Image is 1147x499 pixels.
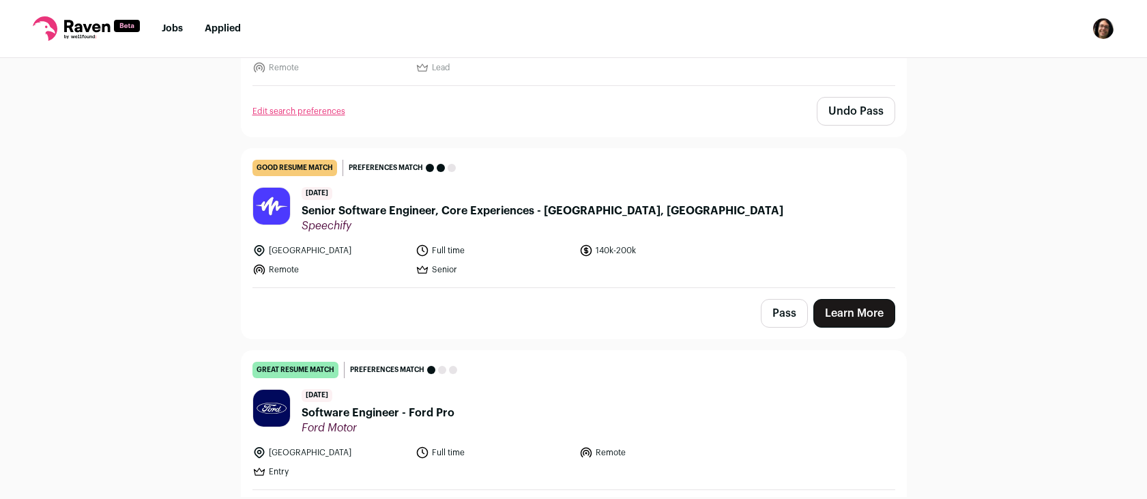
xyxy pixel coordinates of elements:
[579,446,735,459] li: Remote
[252,106,345,117] a: Edit search preferences
[252,244,408,257] li: [GEOGRAPHIC_DATA]
[162,24,183,33] a: Jobs
[302,405,454,421] span: Software Engineer - Ford Pro
[252,160,337,176] div: good resume match
[350,363,424,377] span: Preferences match
[416,446,571,459] li: Full time
[253,188,290,225] img: 59b05ed76c69f6ff723abab124283dfa738d80037756823f9fc9e3f42b66bce3.jpg
[416,244,571,257] li: Full time
[252,61,408,74] li: Remote
[761,299,808,328] button: Pass
[252,465,408,479] li: Entry
[252,362,338,378] div: great resume match
[252,263,408,276] li: Remote
[302,187,332,200] span: [DATE]
[416,61,571,74] li: Lead
[242,149,906,287] a: good resume match Preferences match [DATE] Senior Software Engineer, Core Experiences - [GEOGRAPH...
[302,203,783,219] span: Senior Software Engineer, Core Experiences - [GEOGRAPHIC_DATA], [GEOGRAPHIC_DATA]
[302,421,454,435] span: Ford Motor
[349,161,423,175] span: Preferences match
[302,219,783,233] span: Speechify
[205,24,241,33] a: Applied
[252,446,408,459] li: [GEOGRAPHIC_DATA]
[1092,18,1114,40] img: 6744208-medium_jpg
[579,244,735,257] li: 140k-200k
[1092,18,1114,40] button: Open dropdown
[817,97,895,126] button: Undo Pass
[416,263,571,276] li: Senior
[813,299,895,328] a: Learn More
[253,390,290,427] img: fb4573b33c00b212f3e9b7d1ca306017124d3a6e6e628e8419ecdf8a5093742e.jpg
[242,351,906,489] a: great resume match Preferences match [DATE] Software Engineer - Ford Pro Ford Motor [GEOGRAPHIC_D...
[302,389,332,402] span: [DATE]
